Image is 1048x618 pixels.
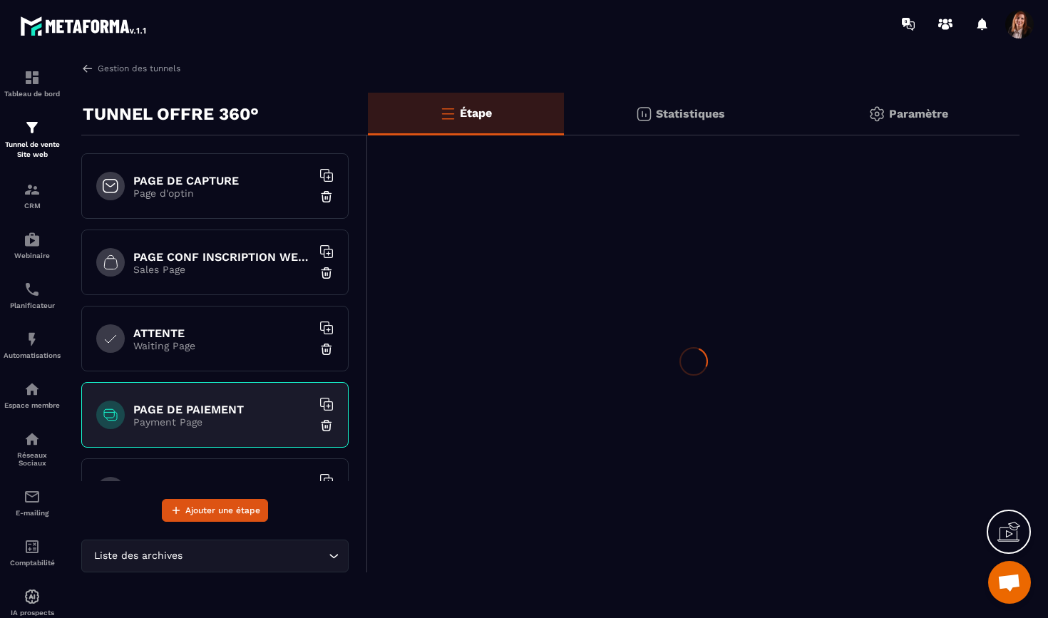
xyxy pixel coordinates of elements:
p: Page d'optin [133,187,312,199]
div: Search for option [81,540,349,572]
img: logo [20,13,148,38]
span: Ajouter une étape [185,503,260,517]
img: trash [319,266,334,280]
h6: PAGE CONF INSCRIPTION WEBINAIRE [133,250,312,264]
p: Payment Page [133,416,312,428]
h6: ATTENTE [133,326,312,340]
p: Espace membre [4,401,61,409]
a: formationformationTableau de bord [4,58,61,108]
input: Search for option [185,548,325,564]
img: accountant [24,538,41,555]
a: accountantaccountantComptabilité [4,527,61,577]
p: TUNNEL OFFRE 360° [83,100,259,128]
a: automationsautomationsEspace membre [4,370,61,420]
img: trash [319,190,334,204]
a: social-networksocial-networkRéseaux Sociaux [4,420,61,478]
p: Réseaux Sociaux [4,451,61,467]
img: trash [319,342,334,356]
img: scheduler [24,281,41,298]
img: automations [24,588,41,605]
img: formation [24,119,41,136]
div: Ouvrir le chat [988,561,1031,604]
p: Statistiques [656,107,725,120]
img: setting-gr.5f69749f.svg [868,105,885,123]
p: E-mailing [4,509,61,517]
h6: PAGE DE CAPTURE [133,174,312,187]
a: automationsautomationsAutomatisations [4,320,61,370]
p: CRM [4,202,61,210]
a: schedulerschedulerPlanificateur [4,270,61,320]
img: stats.20deebd0.svg [635,105,652,123]
a: formationformationCRM [4,170,61,220]
img: formation [24,181,41,198]
p: Paramètre [889,107,948,120]
span: Liste des archives [91,548,185,564]
img: automations [24,231,41,248]
img: automations [24,331,41,348]
h6: PAGE DE PAIEMENT [133,403,312,416]
button: Ajouter une étape [162,499,268,522]
p: Planificateur [4,302,61,309]
h6: PAIEMENT REUSSI [133,479,312,493]
img: trash [319,418,334,433]
p: Waiting Page [133,340,312,351]
a: automationsautomationsWebinaire [4,220,61,270]
p: Tunnel de vente Site web [4,140,61,160]
img: social-network [24,431,41,448]
p: Sales Page [133,264,312,275]
a: Gestion des tunnels [81,62,180,75]
a: formationformationTunnel de vente Site web [4,108,61,170]
p: Étape [460,106,492,120]
img: formation [24,69,41,86]
p: Webinaire [4,252,61,259]
img: bars-o.4a397970.svg [439,105,456,122]
img: arrow [81,62,94,75]
a: emailemailE-mailing [4,478,61,527]
p: Automatisations [4,351,61,359]
p: Tableau de bord [4,90,61,98]
img: automations [24,381,41,398]
img: email [24,488,41,505]
p: Comptabilité [4,559,61,567]
p: IA prospects [4,609,61,617]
